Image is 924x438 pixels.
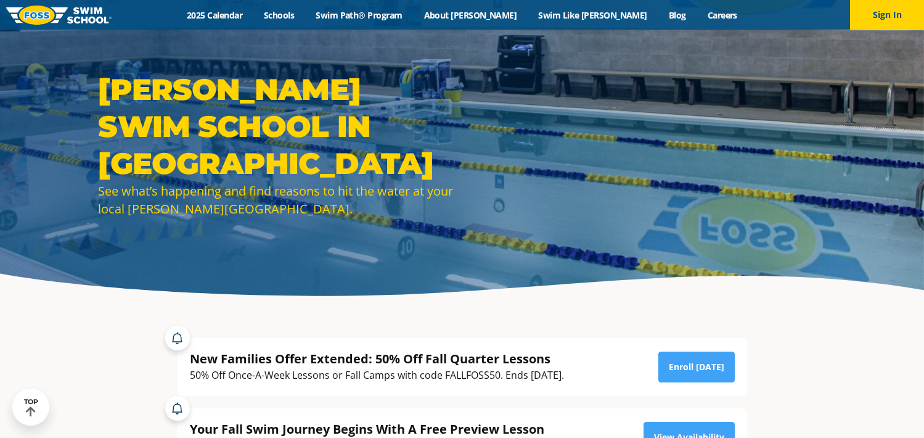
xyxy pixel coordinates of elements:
div: TOP [24,398,38,417]
div: See what’s happening and find reasons to hit the water at your local [PERSON_NAME][GEOGRAPHIC_DATA]. [98,182,456,218]
div: 50% Off Once-A-Week Lessons or Fall Camps with code FALLFOSS50. Ends [DATE]. [190,367,564,384]
a: Enroll [DATE] [658,352,735,382]
a: Careers [697,9,748,21]
a: 2025 Calendar [176,9,253,21]
a: Swim Like [PERSON_NAME] [528,9,658,21]
a: About [PERSON_NAME] [413,9,528,21]
h1: [PERSON_NAME] Swim School in [GEOGRAPHIC_DATA] [98,71,456,182]
div: Your Fall Swim Journey Begins With A Free Preview Lesson [190,421,603,437]
a: Blog [658,9,697,21]
a: Swim Path® Program [305,9,413,21]
a: Schools [253,9,305,21]
img: FOSS Swim School Logo [6,6,112,25]
div: New Families Offer Extended: 50% Off Fall Quarter Lessons [190,350,564,367]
